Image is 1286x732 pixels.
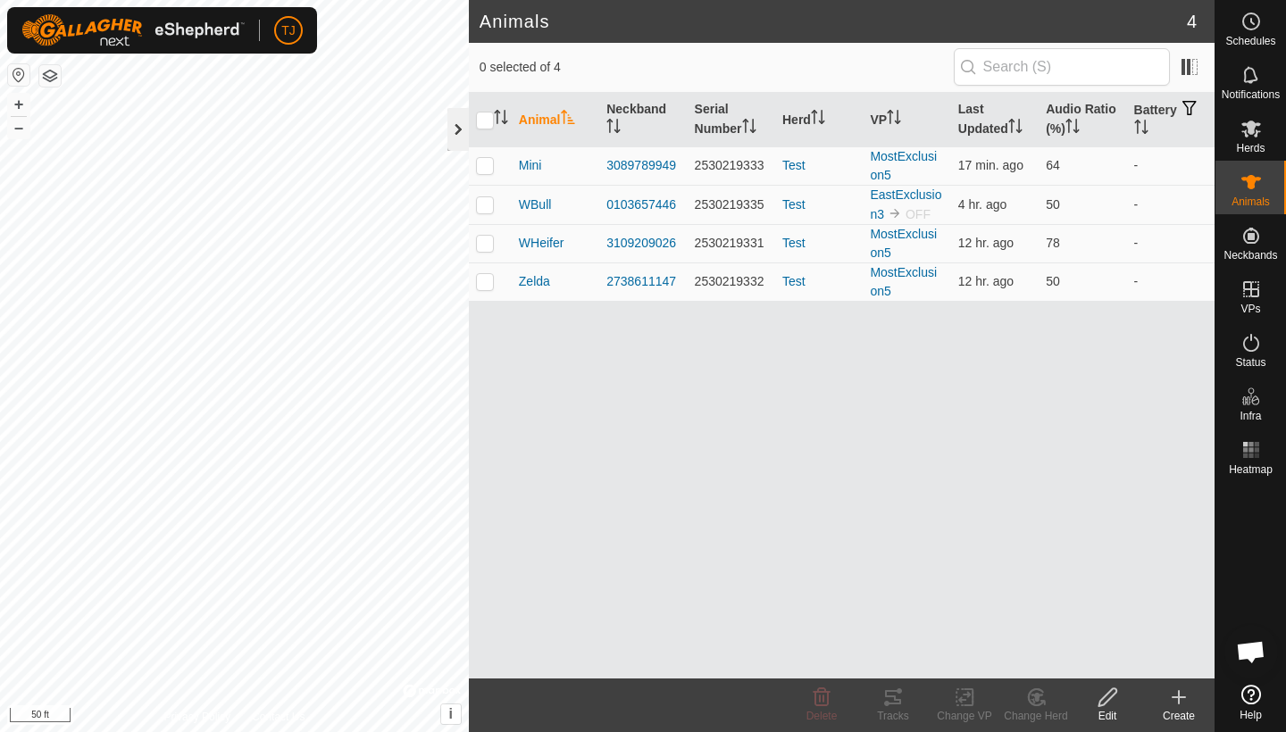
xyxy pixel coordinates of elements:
span: Mini [519,156,542,175]
a: Contact Us [252,709,305,725]
div: 2530219335 [695,195,768,214]
span: WHeifer [519,234,564,253]
th: Animal [512,93,599,147]
span: Notifications [1222,89,1280,100]
div: Test [782,156,856,175]
button: Reset Map [8,64,29,86]
img: to [888,206,902,220]
span: TJ [281,21,296,40]
span: VPs [1240,304,1260,314]
p-sorticon: Activate to sort [1065,121,1080,136]
span: i [449,706,453,721]
span: OFF [906,207,931,221]
span: 64 [1046,158,1060,172]
span: Neckbands [1223,250,1277,261]
div: 2530219331 [695,234,768,253]
a: EastExclusion3 [870,187,941,221]
div: Test [782,234,856,253]
span: 78 [1046,236,1060,250]
p-sorticon: Activate to sort [606,121,621,136]
div: 2530219333 [695,156,768,175]
div: Test [782,272,856,291]
input: Search (S) [954,48,1170,86]
span: Sep 26, 2025 at 4:30 AM [958,197,1007,212]
td: - [1127,146,1215,185]
p-sorticon: Activate to sort [494,112,508,127]
div: 3109209026 [606,234,680,253]
p-sorticon: Activate to sort [1008,121,1023,136]
div: 3089789949 [606,156,680,175]
th: Herd [775,93,863,147]
span: 4 [1187,8,1197,35]
div: Change Herd [1000,708,1072,724]
span: Infra [1240,411,1261,421]
img: Gallagher Logo [21,14,245,46]
div: 2530219332 [695,272,768,291]
th: VP [863,93,950,147]
div: Open chat [1224,625,1278,678]
button: Map Layers [39,65,61,87]
a: MostExclusion5 [870,149,937,182]
span: Animals [1232,196,1270,207]
span: 50 [1046,274,1060,288]
a: MostExclusion5 [870,227,937,260]
div: Create [1143,708,1215,724]
span: Herds [1236,143,1265,154]
span: Sep 25, 2025 at 8:30 PM [958,236,1014,250]
span: Help [1240,710,1262,720]
span: 0 selected of 4 [480,58,954,77]
td: - [1127,262,1215,301]
th: Last Updated [951,93,1039,147]
span: 50 [1046,197,1060,212]
span: WBull [519,195,552,214]
h2: Animals [480,11,1187,32]
span: Schedules [1225,36,1275,46]
div: Change VP [929,708,1000,724]
p-sorticon: Activate to sort [561,112,575,127]
a: MostExclusion5 [870,265,937,298]
td: - [1127,224,1215,262]
a: Help [1215,678,1286,728]
button: + [8,94,29,115]
div: Tracks [857,708,929,724]
span: Sep 26, 2025 at 8:30 AM [958,158,1023,172]
p-sorticon: Activate to sort [742,121,756,136]
button: i [441,704,461,724]
p-sorticon: Activate to sort [1134,122,1148,137]
th: Neckband [599,93,687,147]
span: Status [1235,357,1265,368]
div: Edit [1072,708,1143,724]
th: Serial Number [688,93,775,147]
p-sorticon: Activate to sort [887,112,901,127]
span: Heatmap [1229,464,1273,475]
th: Battery [1127,93,1215,147]
div: Test [782,195,856,214]
div: 0103657446 [606,195,680,214]
th: Audio Ratio (%) [1039,93,1126,147]
button: – [8,117,29,138]
div: 2738611147 [606,272,680,291]
td: - [1127,185,1215,224]
a: Privacy Policy [163,709,230,725]
span: Sep 25, 2025 at 8:00 PM [958,274,1014,288]
span: Zelda [519,272,550,291]
p-sorticon: Activate to sort [811,112,825,127]
span: Delete [806,710,838,722]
